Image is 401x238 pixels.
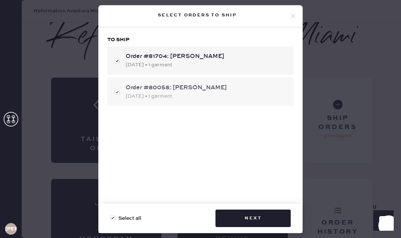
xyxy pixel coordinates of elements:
div: Order #81704: [PERSON_NAME] [126,52,288,61]
h3: To ship [107,36,294,43]
div: [DATE] • 1 garment [126,92,288,100]
div: [DATE] • 1 garment [126,61,288,69]
span: Select all [118,214,141,222]
div: Select orders to ship [104,11,290,20]
iframe: Front Chat [366,205,398,237]
h3: [PERSON_NAME] [5,226,17,231]
button: Next [215,210,291,227]
div: Order #80058: [PERSON_NAME] [126,83,288,92]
